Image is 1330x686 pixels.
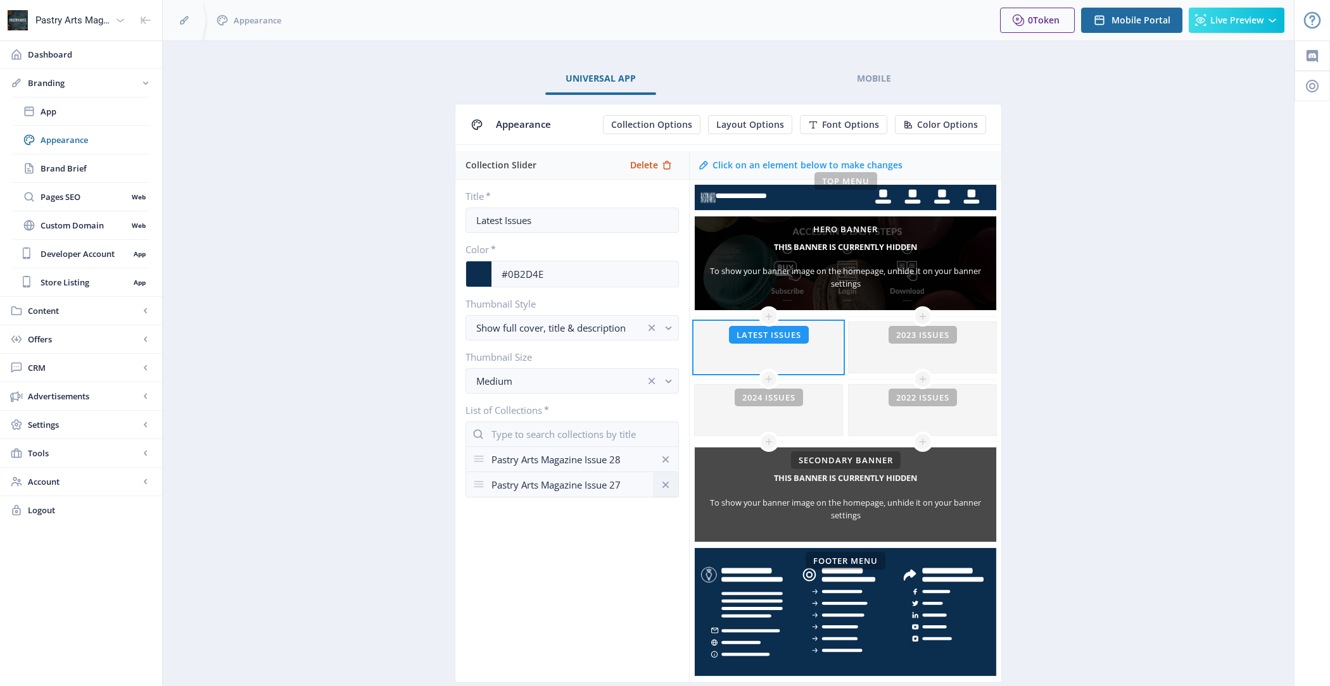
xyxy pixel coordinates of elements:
[28,447,139,459] span: Tools
[708,115,792,134] button: Layout Options
[28,333,139,346] span: Offers
[837,63,911,94] a: Mobile
[465,208,679,233] input: Your Title ...
[857,73,891,84] span: Mobile
[465,190,669,203] label: Title
[716,120,784,130] span: Layout Options
[234,14,281,27] span: Appearance
[465,243,669,256] label: Color
[41,247,129,260] span: Developer Account
[1033,14,1060,26] span: Token
[566,73,636,84] span: Universal App
[774,468,917,488] h5: This banner is currently hidden
[712,159,902,171] div: Click on an element below to make changes
[129,247,149,260] nb-badge: App
[28,504,152,516] span: Logout
[895,115,986,134] button: Color Options
[491,447,653,471] div: Pastry Arts Magazine Issue 28
[603,115,700,134] button: Collection Options
[41,134,149,146] span: Appearance
[465,297,669,310] label: Thumbnail Style
[695,265,996,290] div: To show your banner image on the homepage, unhide it on your banner settings
[645,321,658,334] nb-icon: clear
[127,190,149,203] nb-badge: Web
[35,6,110,34] div: Pastry Arts Magazine
[917,120,978,130] span: Color Options
[13,97,149,125] a: App
[822,120,879,130] span: Font Options
[1189,8,1284,33] button: Live Preview
[28,475,139,488] span: Account
[496,118,551,130] span: Appearance
[476,373,645,389] div: Medium
[465,368,679,394] button: Mediumclear
[1081,8,1182,33] button: Mobile Portal
[1210,15,1263,25] span: Live Preview
[1000,8,1075,33] button: 0Token
[13,268,149,296] a: Store ListingApp
[13,240,149,268] a: Developer AccountApp
[630,160,658,170] span: Delete
[41,276,129,289] span: Store Listing
[41,162,149,175] span: Brand Brief
[476,320,645,335] div: Show full cover, title & description
[28,48,152,61] span: Dashboard
[28,304,139,317] span: Content
[1111,15,1170,25] span: Mobile Portal
[13,211,149,239] a: Custom DomainWeb
[774,237,917,257] h5: This banner is currently hidden
[465,351,669,363] label: Thumbnail Size
[28,77,139,89] span: Branding
[13,154,149,182] a: Brand Brief
[41,219,127,232] span: Custom Domain
[621,155,681,175] button: Delete
[491,473,653,497] div: Pastry Arts Magazine Issue 27
[465,404,669,416] label: List of Collections
[127,219,149,232] nb-badge: Web
[465,315,679,340] button: Show full cover, title & descriptionclear
[8,10,28,30] img: properties.app_icon.png
[465,421,679,447] input: Type to search collections by title
[13,126,149,154] a: Appearance
[491,262,678,286] input: #FFFFFF
[645,375,658,387] nb-icon: clear
[695,496,996,521] div: To show your banner image on the homepage, unhide it on your banner settings
[800,115,887,134] button: Font Options
[611,120,692,130] span: Collection Options
[41,105,149,118] span: App
[129,276,149,289] nb-badge: App
[28,390,139,402] span: Advertisements
[41,190,127,203] span: Pages SEO
[13,183,149,211] a: Pages SEOWeb
[465,151,621,179] div: Collection Slider
[28,418,139,431] span: Settings
[545,63,656,94] a: Universal App
[28,361,139,374] span: CRM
